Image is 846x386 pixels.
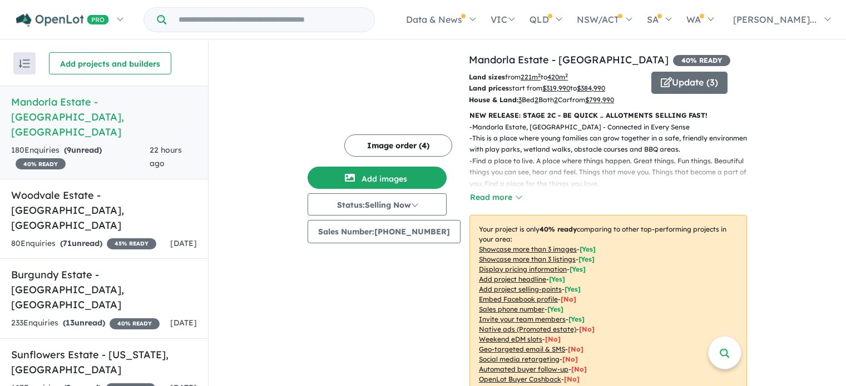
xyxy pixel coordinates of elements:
span: [DATE] [170,318,197,328]
u: OpenLot Buyer Cashback [479,375,561,383]
input: Try estate name, suburb, builder or developer [169,8,372,32]
u: Showcase more than 3 images [479,245,577,253]
u: Invite your team members [479,315,566,323]
span: [ Yes ] [578,255,595,263]
span: 22 hours ago [150,145,182,168]
sup: 2 [565,72,568,78]
button: Image order (4) [344,134,452,157]
b: 40 % ready [540,225,577,233]
span: [DATE] [170,238,197,248]
span: [No] [568,345,583,353]
strong: ( unread) [64,145,102,155]
p: - This is a place where young families can grow together in a safe, friendly environment with pla... [469,133,756,156]
u: Sales phone number [479,305,545,313]
u: Automated buyer follow-up [479,365,568,373]
div: 180 Enquir ies [11,144,150,171]
span: 9 [67,145,71,155]
div: 80 Enquir ies [11,237,156,250]
u: 2 [535,96,538,104]
img: Openlot PRO Logo White [16,13,109,27]
u: 2 [554,96,558,104]
span: [No] [562,355,578,363]
span: 40 % READY [16,158,66,169]
span: 71 [63,238,72,248]
p: Bed Bath Car from [469,94,643,106]
span: [ Yes ] [580,245,596,253]
p: NEW RELEASE: STAGE 2C - BE QUICK .. ALLOTMENTS SELLING FAST! [469,110,747,121]
b: House & Land: [469,96,518,104]
span: to [570,84,605,92]
p: - Mandorla Estate, [GEOGRAPHIC_DATA] - Connected in Every Sense [469,122,756,133]
button: Update (3) [651,72,728,94]
u: Add project selling-points [479,285,562,293]
u: $ 319,990 [542,84,570,92]
img: sort.svg [19,59,30,68]
span: 40 % READY [110,318,160,329]
span: 13 [66,318,75,328]
span: [ Yes ] [549,275,565,283]
span: [PERSON_NAME]... [733,14,817,25]
u: Showcase more than 3 listings [479,255,576,263]
b: Land prices [469,84,509,92]
u: Native ads (Promoted estate) [479,325,576,333]
strong: ( unread) [60,238,102,248]
sup: 2 [538,72,541,78]
span: [ Yes ] [570,265,586,273]
h5: Woodvale Estate - [GEOGRAPHIC_DATA] , [GEOGRAPHIC_DATA] [11,188,197,233]
span: [ Yes ] [568,315,585,323]
span: to [541,73,568,81]
p: start from [469,83,643,94]
button: Add projects and builders [49,52,171,74]
span: [ No ] [561,295,576,303]
u: Add project headline [479,275,546,283]
span: [No] [545,335,561,343]
button: Sales Number:[PHONE_NUMBER] [308,220,461,243]
div: 233 Enquir ies [11,317,160,330]
span: [No] [579,325,595,333]
span: 45 % READY [107,238,156,249]
u: Embed Facebook profile [479,295,558,303]
strong: ( unread) [63,318,105,328]
h5: Burgundy Estate - [GEOGRAPHIC_DATA] , [GEOGRAPHIC_DATA] [11,267,197,312]
b: Land sizes [469,73,505,81]
p: - Find a place to live. A place where things happen. Great things. Fun things. Beautiful things y... [469,156,756,189]
u: 221 m [521,73,541,81]
span: [No] [564,375,580,383]
p: from [469,72,643,83]
span: [ Yes ] [565,285,581,293]
span: [ Yes ] [547,305,563,313]
u: 420 m [547,73,568,81]
button: Add images [308,167,447,189]
u: Display pricing information [479,265,567,273]
u: Geo-targeted email & SMS [479,345,565,353]
h5: Mandorla Estate - [GEOGRAPHIC_DATA] , [GEOGRAPHIC_DATA] [11,94,197,139]
u: Social media retargeting [479,355,560,363]
span: 40 % READY [673,55,730,66]
h5: Sunflowers Estate - [US_STATE] , [GEOGRAPHIC_DATA] [11,347,197,377]
u: $ 384,990 [577,84,605,92]
button: Read more [469,191,522,204]
u: $ 799,990 [585,96,614,104]
span: [No] [571,365,587,373]
u: Weekend eDM slots [479,335,542,343]
button: Status:Selling Now [308,193,447,215]
a: Mandorla Estate - [GEOGRAPHIC_DATA] [469,53,669,66]
u: 3 [518,96,522,104]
